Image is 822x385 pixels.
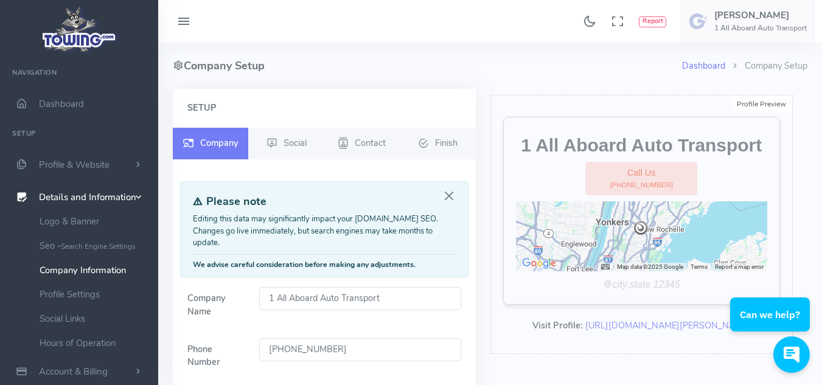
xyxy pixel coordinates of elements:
[714,24,807,32] h6: 1 All Aboard Auto Transport
[731,95,792,113] div: Profile Preview
[284,136,307,148] span: Social
[200,136,238,148] span: Company
[180,338,252,375] label: Phone Number
[193,196,456,208] h4: Please note
[39,366,108,378] span: Account & Billing
[442,190,456,203] button: Close
[610,180,673,190] span: [PHONE_NUMBER]
[355,136,386,148] span: Contact
[30,209,158,234] a: Logo & Banner
[721,264,822,385] iframe: Conversations
[519,255,559,271] img: Google
[689,12,708,31] img: user-image
[725,60,807,73] li: Company Setup
[39,192,136,204] span: Details and Information
[187,103,461,113] h4: Setup
[173,43,682,89] h4: Company Setup
[585,162,697,195] a: Call Us[PHONE_NUMBER]
[39,159,110,171] span: Profile & Website
[39,98,84,110] span: Dashboard
[193,261,456,269] h6: We advise careful consideration before making any adjustments.
[715,263,764,270] a: Report a map error
[30,331,158,355] a: Hours of Operation
[653,279,680,290] i: 12345
[38,4,120,55] img: logo
[691,263,708,270] a: Terms (opens in new tab)
[630,279,650,290] i: state
[532,319,583,331] b: Visit Profile:
[516,277,768,292] div: ,
[30,282,158,307] a: Profile Settings
[519,255,559,271] a: Open this area in Google Maps (opens a new window)
[193,213,456,249] p: Editing this data may significantly impact your [DOMAIN_NAME] SEO. Changes go live immediately, b...
[682,60,725,72] a: Dashboard
[61,241,136,251] small: Search Engine Settings
[30,258,158,282] a: Company Information
[639,16,666,27] button: Report
[30,234,158,258] a: Seo -Search Engine Settings
[613,279,627,290] i: city
[435,136,458,148] span: Finish
[714,10,807,20] h5: [PERSON_NAME]
[601,263,610,271] button: Keyboard shortcuts
[30,307,158,331] a: Social Links
[180,287,252,324] label: Company Name
[585,319,750,331] a: [URL][DOMAIN_NAME][PERSON_NAME]
[516,136,768,156] h2: 1 All Aboard Auto Transport
[617,263,683,270] span: Map data ©2025 Google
